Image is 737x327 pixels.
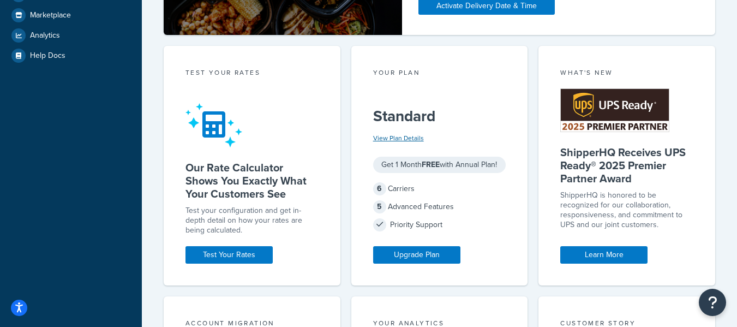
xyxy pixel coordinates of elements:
div: Test your rates [185,68,319,80]
span: 5 [373,200,386,213]
span: Analytics [30,31,60,40]
a: Marketplace [8,5,134,25]
h5: Standard [373,108,506,125]
a: Learn More [560,246,648,264]
p: ShipperHQ is honored to be recognized for our collaboration, responsiveness, and commitment to UP... [560,191,693,230]
div: Advanced Features [373,199,506,215]
div: Your Plan [373,68,506,80]
a: Test Your Rates [185,246,273,264]
button: Open Resource Center [699,289,726,316]
strong: FREE [422,159,440,170]
a: View Plan Details [373,133,424,143]
a: Help Docs [8,46,134,66]
a: Upgrade Plan [373,246,460,264]
div: Carriers [373,181,506,197]
h5: ShipperHQ Receives UPS Ready® 2025 Premier Partner Award [560,146,693,185]
span: Help Docs [30,51,65,61]
div: Get 1 Month with Annual Plan! [373,157,506,173]
div: Priority Support [373,217,506,233]
span: Marketplace [30,11,71,20]
div: Test your configuration and get in-depth detail on how your rates are being calculated. [185,206,319,235]
span: 6 [373,182,386,195]
h5: Our Rate Calculator Shows You Exactly What Your Customers See [185,161,319,200]
a: Analytics [8,26,134,45]
div: What's New [560,68,693,80]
